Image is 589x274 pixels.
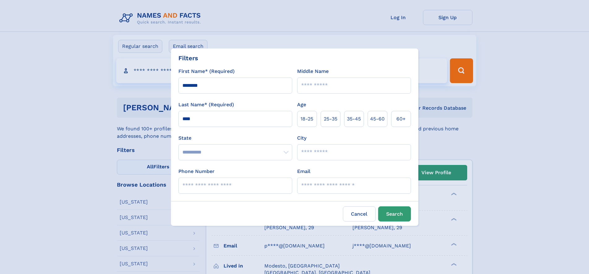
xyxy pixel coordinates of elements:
[178,53,198,63] div: Filters
[178,134,292,142] label: State
[297,168,310,175] label: Email
[396,115,406,123] span: 60+
[347,115,361,123] span: 35‑45
[178,68,235,75] label: First Name* (Required)
[378,206,411,221] button: Search
[297,134,306,142] label: City
[324,115,337,123] span: 25‑35
[297,101,306,108] label: Age
[178,101,234,108] label: Last Name* (Required)
[297,68,329,75] label: Middle Name
[343,206,376,221] label: Cancel
[178,168,215,175] label: Phone Number
[301,115,313,123] span: 18‑25
[370,115,385,123] span: 45‑60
